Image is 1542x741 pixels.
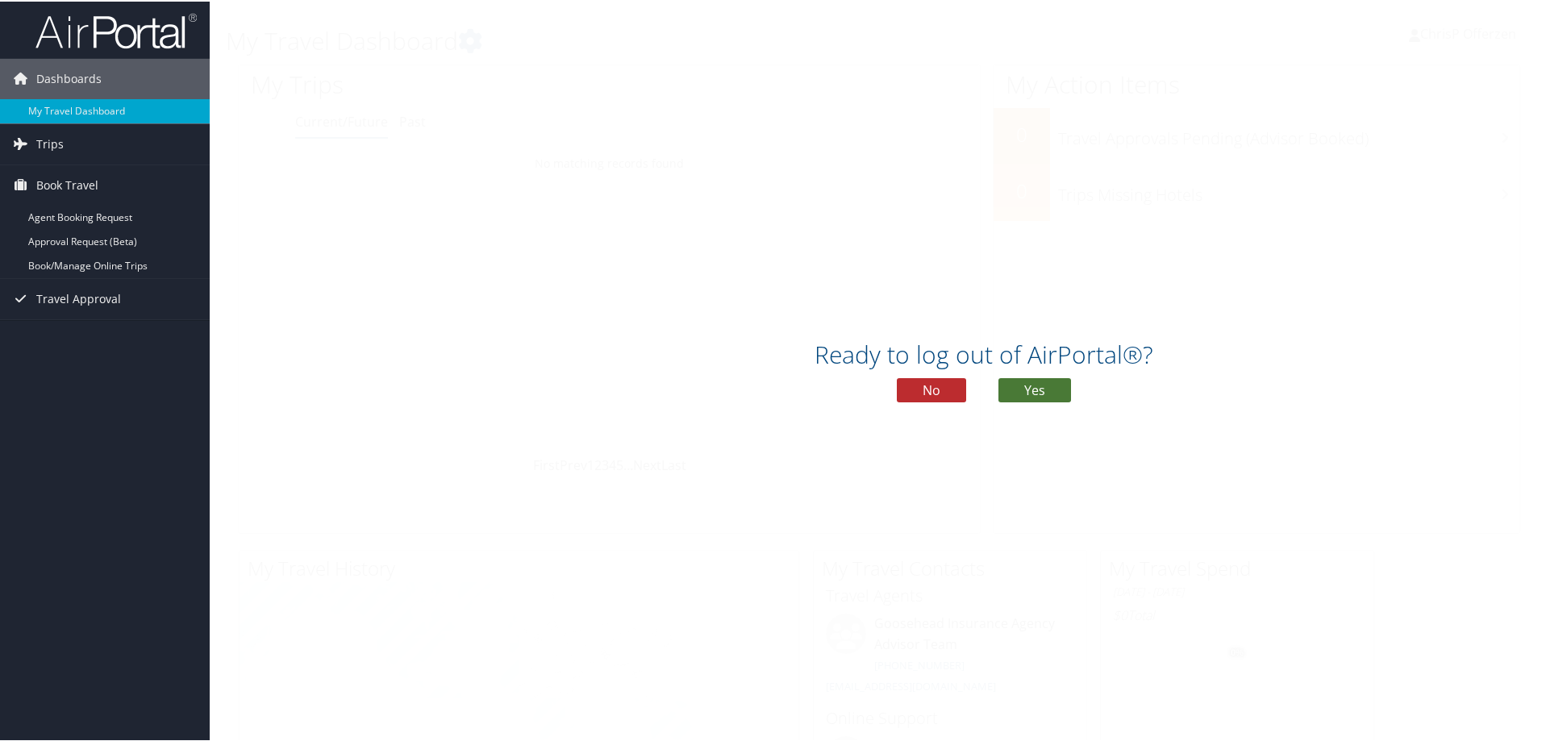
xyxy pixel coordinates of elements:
[36,123,64,163] span: Trips
[998,377,1071,401] button: Yes
[36,277,121,318] span: Travel Approval
[35,10,197,48] img: airportal-logo.png
[897,377,966,401] button: No
[36,164,98,204] span: Book Travel
[36,57,102,98] span: Dashboards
